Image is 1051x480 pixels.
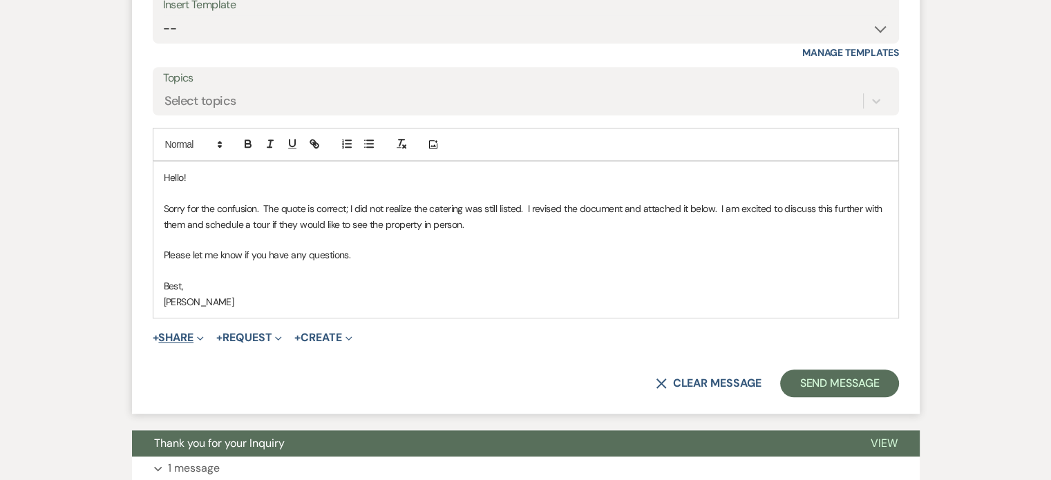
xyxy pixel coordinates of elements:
button: Request [216,332,282,343]
span: + [216,332,222,343]
button: 1 message [132,457,920,480]
p: Hello! [164,170,888,185]
p: Sorry for the confusion. The quote is correct; I did not realize the catering was still listed. I... [164,201,888,232]
p: [PERSON_NAME] [164,294,888,309]
p: 1 message [168,459,220,477]
button: Send Message [780,369,898,397]
p: Best, [164,278,888,294]
p: Please let me know if you have any questions. [164,247,888,262]
label: Topics [163,68,889,88]
a: Manage Templates [802,46,899,59]
span: Thank you for your Inquiry [154,436,285,450]
button: Thank you for your Inquiry [132,430,849,457]
div: Select topics [164,92,236,111]
button: View [849,430,920,457]
span: + [153,332,159,343]
button: Clear message [656,378,761,389]
span: View [871,436,898,450]
span: + [294,332,301,343]
button: Create [294,332,352,343]
button: Share [153,332,205,343]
